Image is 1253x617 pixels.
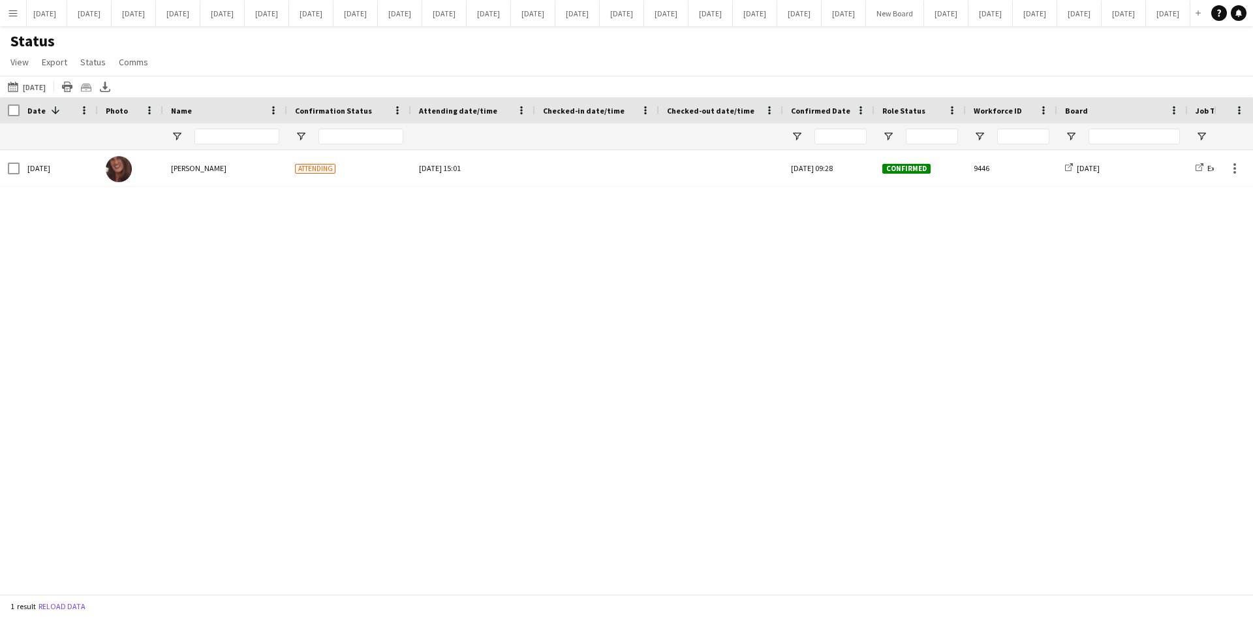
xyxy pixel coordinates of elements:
button: [DATE] [289,1,333,26]
button: [DATE] [467,1,511,26]
button: Open Filter Menu [791,131,803,142]
div: [DATE] [20,150,98,186]
button: [DATE] [23,1,67,26]
input: Board Filter Input [1089,129,1180,144]
span: View [10,56,29,68]
span: Job Title [1196,106,1229,116]
input: Name Filter Input [194,129,279,144]
button: [DATE] [777,1,822,26]
span: [DATE] [1077,163,1100,173]
button: [DATE] [378,1,422,26]
button: New Board [866,1,924,26]
input: Role Status Filter Input [906,129,958,144]
span: [PERSON_NAME] [171,163,226,173]
app-action-btn: Crew files as ZIP [78,79,94,95]
button: Open Filter Menu [295,131,307,142]
span: Checked-in date/time [543,106,625,116]
button: [DATE] [1102,1,1146,26]
span: Confirmed [882,164,931,174]
button: [DATE] [822,1,866,26]
a: View [5,54,34,71]
app-action-btn: Export XLSX [97,79,113,95]
span: Attending [295,164,335,174]
button: Open Filter Menu [1196,131,1207,142]
span: Workforce ID [974,106,1022,116]
a: [DATE] [1065,163,1100,173]
button: [DATE] [1146,1,1190,26]
button: [DATE] [1057,1,1102,26]
button: [DATE] [245,1,289,26]
span: Photo [106,106,128,116]
span: Export [42,56,67,68]
span: Attending date/time [419,106,497,116]
button: Reload data [36,599,88,614]
a: Export [37,54,72,71]
img: Rosie Farnell [106,156,132,182]
div: [DATE] 15:01 [419,150,527,186]
span: Comms [119,56,148,68]
input: Workforce ID Filter Input [997,129,1049,144]
button: [DATE] [156,1,200,26]
button: Open Filter Menu [1065,131,1077,142]
button: Open Filter Menu [974,131,985,142]
span: Confirmed Date [791,106,850,116]
button: [DATE] [688,1,733,26]
span: Status [80,56,106,68]
button: [DATE] [422,1,467,26]
button: [DATE] [555,1,600,26]
div: [DATE] 09:28 [783,150,874,186]
button: [DATE] [112,1,156,26]
button: [DATE] [924,1,968,26]
button: [DATE] [200,1,245,26]
span: Checked-out date/time [667,106,754,116]
button: [DATE] [333,1,378,26]
span: Date [27,106,46,116]
button: [DATE] [67,1,112,26]
button: [DATE] [644,1,688,26]
input: Confirmed Date Filter Input [814,129,867,144]
span: Board [1065,106,1088,116]
button: [DATE] [5,79,48,95]
a: Comms [114,54,153,71]
button: [DATE] [600,1,644,26]
button: [DATE] [968,1,1013,26]
a: Status [75,54,111,71]
button: [DATE] [733,1,777,26]
app-action-btn: Print [59,79,75,95]
span: Role Status [882,106,925,116]
div: 9446 [966,150,1057,186]
input: Confirmation Status Filter Input [318,129,403,144]
span: Confirmation Status [295,106,372,116]
button: Open Filter Menu [171,131,183,142]
span: Name [171,106,192,116]
button: Open Filter Menu [882,131,894,142]
button: [DATE] [511,1,555,26]
button: [DATE] [1013,1,1057,26]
